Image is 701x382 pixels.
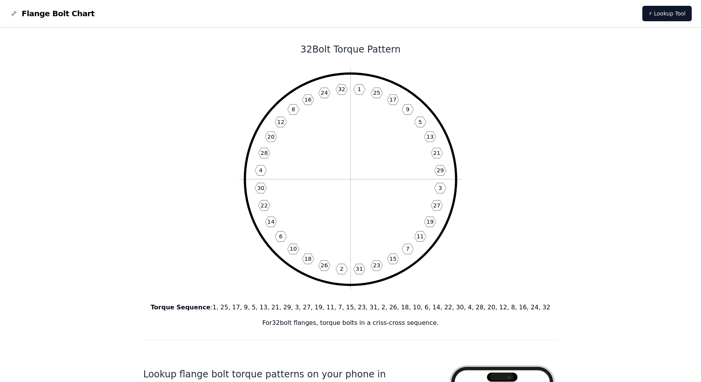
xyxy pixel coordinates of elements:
text: 22 [261,202,268,209]
a: Flange Bolt Chart LogoFlange Bolt Chart [9,8,95,19]
text: 10 [290,245,297,252]
text: 24 [321,89,328,96]
text: 9 [406,106,410,112]
b: Torque Sequence [151,304,210,311]
text: 11 [417,233,424,239]
text: 15 [389,255,397,262]
span: Flange Bolt Chart [22,8,95,19]
text: 32 [338,86,345,92]
text: 4 [259,167,262,173]
text: 6 [279,233,283,239]
text: 23 [373,262,380,268]
text: 5 [418,119,422,125]
text: 2 [340,265,343,272]
p: : 1, 25, 17, 9, 5, 13, 21, 29, 3, 27, 19, 11, 7, 15, 23, 31, 2, 26, 18, 10, 6, 14, 22, 30, 4, 28,... [143,303,558,312]
text: 27 [433,202,440,209]
p: For 32 bolt flanges, torque bolts in a criss-cross sequence. [143,318,558,328]
text: 18 [305,255,312,262]
text: 1 [357,86,361,92]
text: 16 [305,96,312,103]
img: Flange Bolt Chart Logo [9,9,19,18]
text: 17 [389,96,397,103]
text: 26 [321,262,328,268]
text: 21 [433,149,440,156]
text: 31 [356,265,363,272]
text: 7 [406,245,410,252]
text: 28 [261,149,268,156]
text: 8 [291,106,295,112]
h1: 32 Bolt Torque Pattern [143,43,558,56]
text: 14 [268,218,275,225]
text: 19 [427,218,434,225]
text: 13 [427,133,434,140]
text: 3 [439,185,442,191]
a: ⚡ Lookup Tool [642,6,692,21]
text: 30 [257,185,264,191]
text: 29 [437,167,444,173]
text: 25 [373,89,380,96]
text: 20 [268,133,275,140]
text: 12 [277,119,284,125]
